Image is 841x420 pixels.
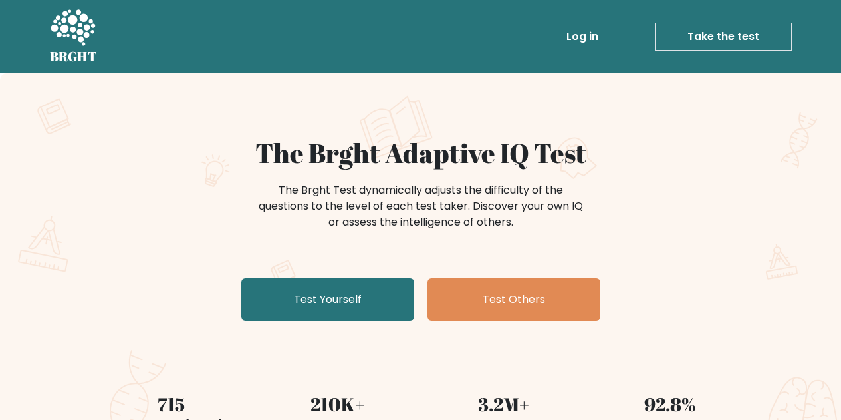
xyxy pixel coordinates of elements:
[263,390,413,418] div: 210K+
[96,137,745,169] h1: The Brght Adaptive IQ Test
[50,49,98,65] h5: BRGHT
[595,390,745,418] div: 92.8%
[427,278,600,321] a: Test Others
[561,23,604,50] a: Log in
[50,5,98,68] a: BRGHT
[96,390,247,418] div: 715
[255,182,587,230] div: The Brght Test dynamically adjusts the difficulty of the questions to the level of each test take...
[655,23,792,51] a: Take the test
[429,390,579,418] div: 3.2M+
[241,278,414,321] a: Test Yourself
